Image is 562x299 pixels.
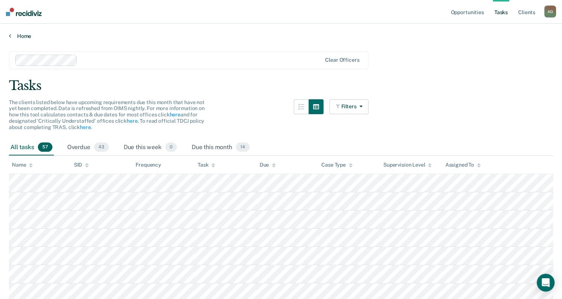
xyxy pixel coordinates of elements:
[9,78,553,93] div: Tasks
[127,118,137,124] a: here
[236,142,250,152] span: 14
[325,57,359,63] div: Clear officers
[66,139,110,156] div: Overdue43
[80,124,91,130] a: here
[260,162,276,168] div: Due
[165,142,177,152] span: 0
[544,6,556,17] button: AO
[383,162,432,168] div: Supervision Level
[9,139,54,156] div: All tasks57
[9,99,205,130] span: The clients listed below have upcoming requirements due this month that have not yet been complet...
[321,162,353,168] div: Case Type
[6,8,42,16] img: Recidiviz
[38,142,52,152] span: 57
[190,139,251,156] div: Due this month14
[12,162,33,168] div: Name
[198,162,215,168] div: Task
[94,142,109,152] span: 43
[74,162,89,168] div: SID
[329,99,369,114] button: Filters
[122,139,178,156] div: Due this week0
[445,162,480,168] div: Assigned To
[544,6,556,17] div: A O
[169,112,180,118] a: here
[9,33,553,39] a: Home
[136,162,161,168] div: Frequency
[537,274,555,292] div: Open Intercom Messenger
